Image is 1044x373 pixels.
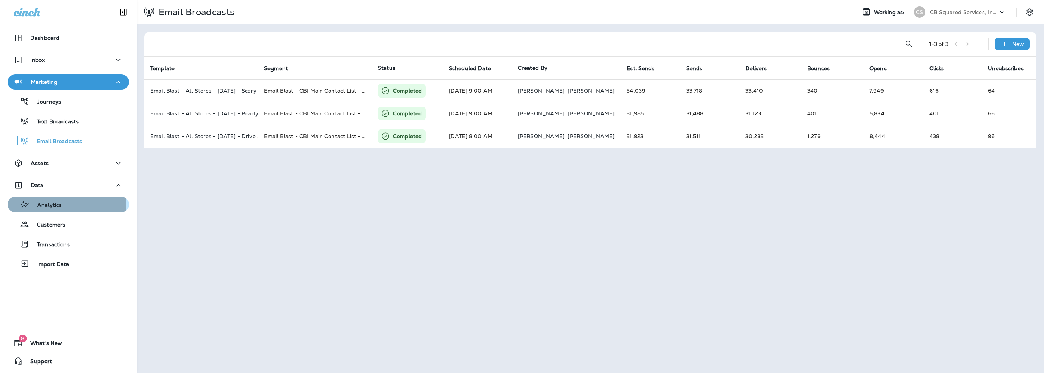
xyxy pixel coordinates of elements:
[19,335,27,342] span: 8
[23,340,62,349] span: What's New
[929,65,954,72] span: Clicks
[113,5,134,20] button: Collapse Sidebar
[150,110,252,116] p: Email Blast - All Stores - 8-29-25 - Ready for Your Labor Day Road Trip? We’ve Got You Covered
[30,57,45,63] p: Inbox
[31,160,49,166] p: Assets
[739,102,801,125] td: 31,123
[30,99,61,106] p: Journeys
[929,110,939,117] span: Click rate:7% (Clicks/Opens)
[8,197,129,212] button: Analytics
[8,133,129,149] button: Email Broadcasts
[930,9,998,15] p: CB Squared Services, Incorporated dba Jiffy Lube
[150,65,175,72] span: Template
[30,261,69,268] p: Import Data
[29,222,65,229] p: Customers
[988,65,1033,72] span: Unsubscribes
[621,102,680,125] td: 31,985
[680,79,740,102] td: 33,718
[982,125,1036,148] td: 96
[801,102,863,125] td: 401
[914,6,925,18] div: CS
[8,236,129,252] button: Transactions
[518,88,565,94] p: [PERSON_NAME]
[393,110,422,117] p: Completed
[929,65,944,72] span: Clicks
[621,79,680,102] td: 34,039
[150,133,252,139] p: Email Blast - All Stores - 8-5-25 - Drive Smart this School Year with $26 Off at Your Local Jiffy...
[929,41,948,47] div: 1 - 3 of 3
[264,110,449,117] span: Email Blast - CBI Main Contact List - Customers with Email Addresses
[745,65,777,72] span: Delivers
[869,65,896,72] span: Opens
[568,88,615,94] p: [PERSON_NAME]
[518,133,565,139] p: [PERSON_NAME]
[443,79,512,102] td: [DATE] 9:00 AM
[745,65,767,72] span: Delivers
[8,335,129,351] button: 8What's New
[31,79,57,85] p: Marketing
[739,125,801,148] td: 30,283
[8,216,129,232] button: Customers
[8,354,129,369] button: Support
[8,256,129,272] button: Import Data
[1012,41,1024,47] p: New
[801,125,863,148] td: 1,276
[29,241,70,249] p: Transactions
[393,87,422,94] p: Completed
[8,178,129,193] button: Data
[929,87,939,94] span: Click rate:8% (Clicks/Opens)
[686,65,712,72] span: Sends
[988,65,1024,72] span: Unsubscribes
[443,102,512,125] td: [DATE] 9:00 AM
[156,6,234,18] p: Email Broadcasts
[982,102,1036,125] td: 66
[8,52,129,68] button: Inbox
[869,87,884,94] span: Open rate:24% (Opens/Sends)
[8,156,129,171] button: Assets
[23,358,52,367] span: Support
[568,133,615,139] p: [PERSON_NAME]
[264,65,298,72] span: Segment
[518,110,565,116] p: [PERSON_NAME]
[449,65,501,72] span: Scheduled Date
[568,110,615,116] p: [PERSON_NAME]
[8,113,129,129] button: Text Broadcasts
[518,65,547,71] span: Created By
[686,65,703,72] span: Sends
[869,133,885,140] span: Open rate:27% (Opens/Sends)
[621,125,680,148] td: 31,923
[264,87,449,94] span: Email Blast - CBI Main Contact List - Customers with Email Addresses
[680,125,740,148] td: 31,511
[627,65,664,72] span: Est. Sends
[264,133,449,140] span: Email Blast - CBI Main Contact List - Customers with Email Addresses
[929,133,939,140] span: Click rate:5% (Clicks/Opens)
[30,35,59,41] p: Dashboard
[680,102,740,125] td: 31,488
[8,93,129,109] button: Journeys
[869,110,884,117] span: Open rate:19% (Opens/Sends)
[982,79,1036,102] td: 64
[627,65,654,72] span: Est. Sends
[801,79,863,102] td: 340
[449,65,491,72] span: Scheduled Date
[1023,5,1036,19] button: Settings
[869,65,887,72] span: Opens
[29,138,82,145] p: Email Broadcasts
[8,74,129,90] button: Marketing
[443,125,512,148] td: [DATE] 8:00 AM
[264,65,288,72] span: Segment
[150,65,184,72] span: Template
[8,30,129,46] button: Dashboard
[901,36,917,52] button: Search Email Broadcasts
[874,9,906,16] span: Working as:
[30,202,61,209] p: Analytics
[807,65,830,72] span: Bounces
[31,182,44,188] p: Data
[393,132,422,140] p: Completed
[29,118,79,126] p: Text Broadcasts
[807,65,840,72] span: Bounces
[150,88,252,94] p: Email Blast - All Stores - 10-7-25 - Scary Good Savings – $26 Off at Your Local Jiffy Lube!
[378,65,395,71] span: Status
[739,79,801,102] td: 33,410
